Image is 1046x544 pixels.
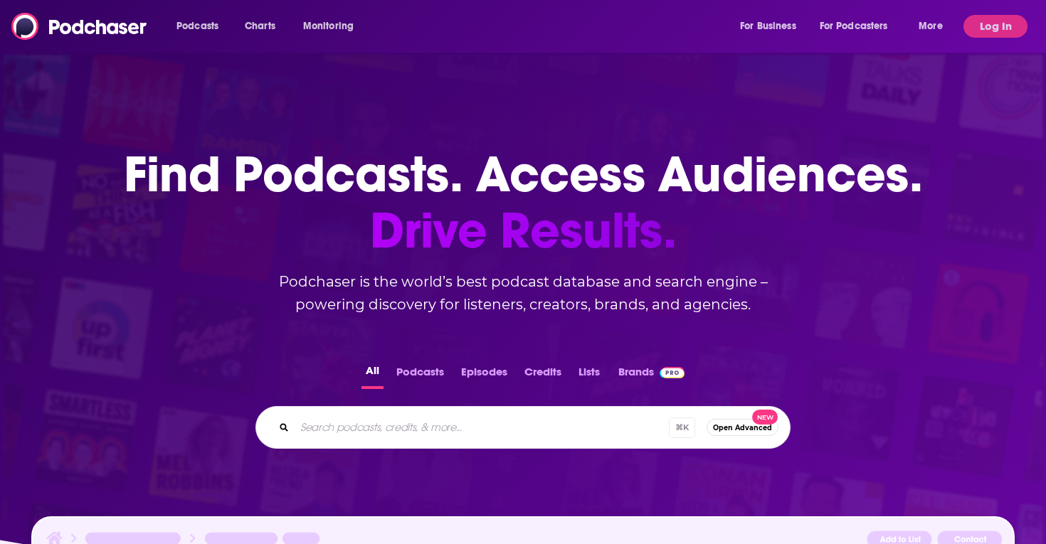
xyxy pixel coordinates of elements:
[618,361,685,389] a: BrandsPodchaser Pro
[255,406,791,449] div: Search podcasts, credits, & more...
[707,419,778,436] button: Open AdvancedNew
[293,15,372,38] button: open menu
[820,16,888,36] span: For Podcasters
[919,16,943,36] span: More
[236,15,284,38] a: Charts
[457,361,512,389] button: Episodes
[303,16,354,36] span: Monitoring
[238,270,808,316] h2: Podchaser is the world’s best podcast database and search engine – powering discovery for listene...
[669,417,695,438] span: ⌘ K
[574,361,604,389] button: Lists
[11,13,148,40] img: Podchaser - Follow, Share and Rate Podcasts
[392,361,448,389] button: Podcasts
[963,15,1027,38] button: Log In
[176,16,218,36] span: Podcasts
[245,16,275,36] span: Charts
[520,361,566,389] button: Credits
[660,367,685,378] img: Podchaser Pro
[124,203,923,259] span: Drive Results.
[909,15,961,38] button: open menu
[810,15,909,38] button: open menu
[295,416,669,439] input: Search podcasts, credits, & more...
[167,15,237,38] button: open menu
[361,361,384,389] button: All
[740,16,796,36] span: For Business
[124,146,923,259] h1: Find Podcasts. Access Audiences.
[730,15,814,38] button: open menu
[713,424,772,432] span: Open Advanced
[752,410,778,425] span: New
